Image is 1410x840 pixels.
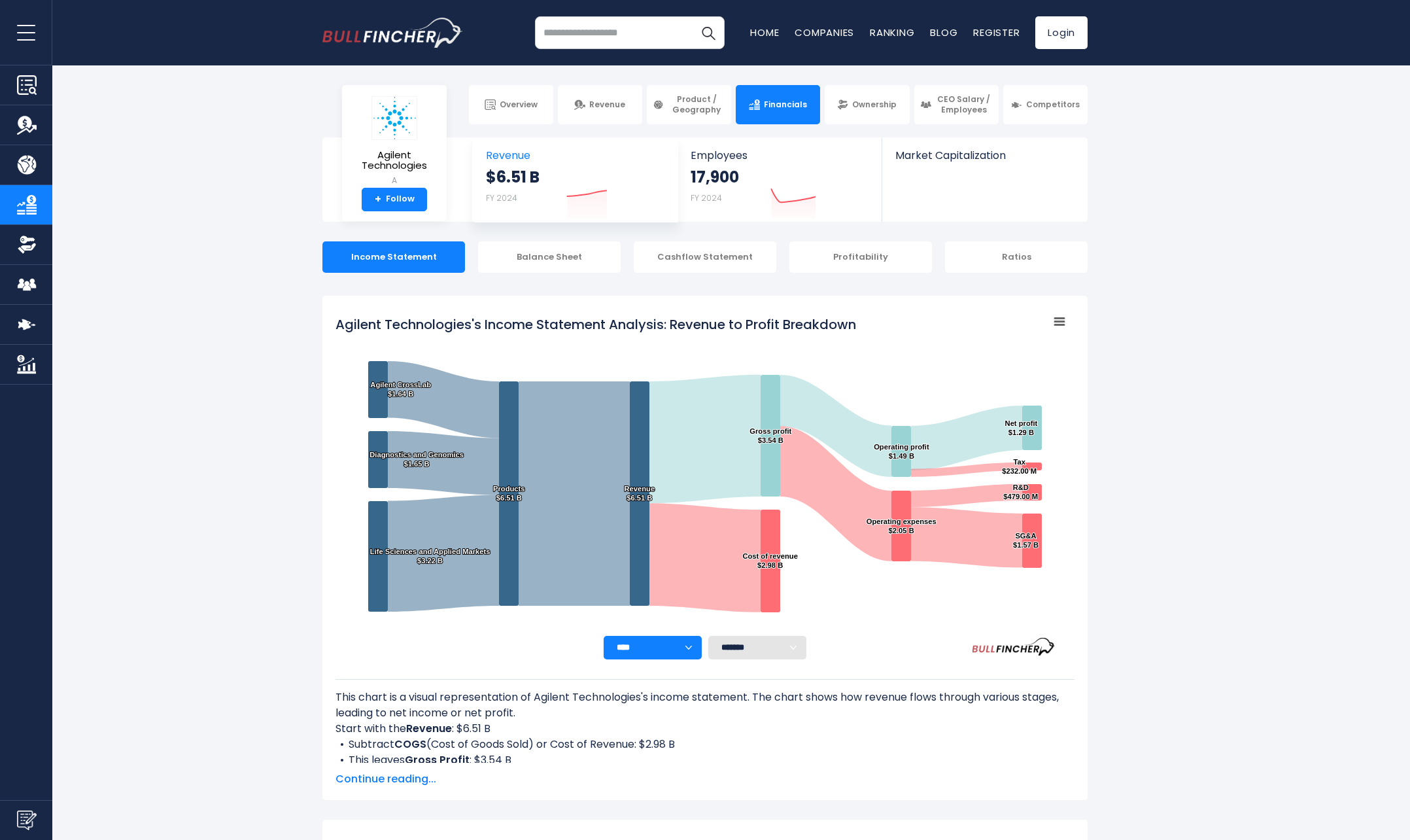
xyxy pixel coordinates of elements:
text: SG&A $1.57 B [1013,532,1039,549]
text: Life Sciences and Applied Markets $3.22 B [370,548,490,565]
span: Revenue [589,99,625,110]
small: A [352,175,436,186]
li: Subtract (Cost of Goods Sold) or Cost of Revenue: $2.98 B [335,737,1075,752]
text: Operating profit $1.49 B [874,443,929,460]
a: +Follow [362,188,427,211]
text: Operating expenses $2.05 B [867,517,937,534]
b: Revenue [406,721,452,736]
text: Cost of revenue $2.98 B [742,552,798,569]
span: Revenue [486,149,664,162]
text: Tax $232.00 M [1002,458,1037,475]
a: CEO Salary / Employees [914,85,999,124]
span: Agilent Technologies [352,150,436,171]
a: Revenue $6.51 B FY 2024 [473,137,678,222]
span: Employees [691,149,868,162]
span: CEO Salary / Employees [935,94,993,114]
text: Products $6.51 B [493,485,525,502]
tspan: Agilent Technologies's Income Statement Analysis: Revenue to Profit Breakdown [335,315,856,334]
text: Net profit $1.29 B [1005,419,1038,436]
a: Revenue [558,85,642,124]
img: bullfincher logo [322,18,463,48]
a: Ownership [825,85,909,124]
span: Continue reading... [335,771,1075,787]
a: Employees 17,900 FY 2024 [678,137,881,222]
div: Cashflow Statement [634,241,776,273]
a: Financials [736,85,820,124]
div: Ratios [945,241,1088,273]
a: Agilent Technologies A [352,96,437,188]
strong: $6.51 B [486,167,540,187]
a: Ranking [870,26,914,39]
a: Companies [795,26,854,39]
img: Ownership [17,235,37,254]
a: Register [973,26,1020,39]
a: Go to homepage [322,18,463,48]
a: Blog [930,26,957,39]
span: Overview [500,99,538,110]
a: Market Capitalization [882,137,1086,184]
text: Revenue $6.51 B [625,485,655,502]
span: Ownership [852,99,897,110]
span: Market Capitalization [895,149,1073,162]
a: Product / Geography [647,85,731,124]
div: This chart is a visual representation of Agilent Technologies's income statement. The chart shows... [335,690,1075,763]
a: Home [750,26,779,39]
li: This leaves : $3.54 B [335,752,1075,768]
small: FY 2024 [486,192,517,203]
b: Gross Profit [405,752,470,767]
b: COGS [394,737,426,752]
a: Login [1035,16,1088,49]
strong: 17,900 [691,167,739,187]
a: Overview [469,85,553,124]
span: Financials [764,99,807,110]
div: Income Statement [322,241,465,273]
svg: Agilent Technologies's Income Statement Analysis: Revenue to Profit Breakdown [335,309,1075,636]
text: Agilent CrossLab $1.64 B [370,381,431,398]
a: Competitors [1003,85,1088,124]
span: Competitors [1026,99,1080,110]
text: Diagnostics and Genomics $1.65 B [370,451,464,468]
div: Profitability [789,241,932,273]
text: R&D $479.00 M [1003,483,1038,500]
small: FY 2024 [691,192,722,203]
button: Search [692,16,725,49]
div: Balance Sheet [478,241,621,273]
strong: + [375,194,381,205]
span: Product / Geography [668,94,725,114]
text: Gross profit $3.54 B [749,427,791,444]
